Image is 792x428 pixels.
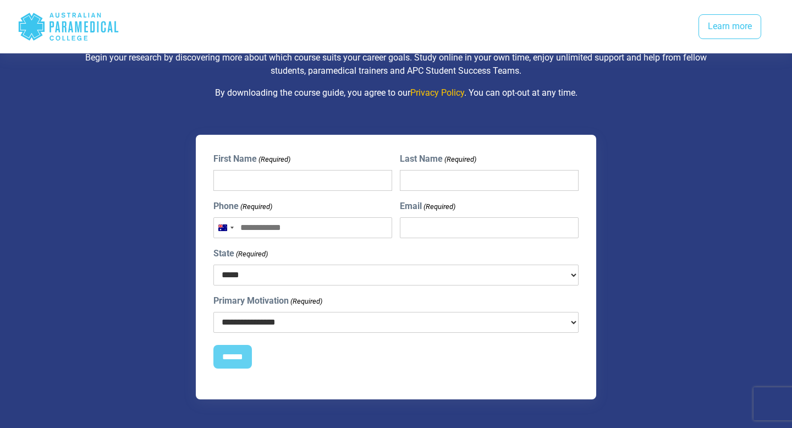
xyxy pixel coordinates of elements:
span: (Required) [422,201,455,212]
p: Begin your research by discovering more about which course suits your career goals. Study online ... [74,51,718,78]
label: Last Name [400,152,476,166]
span: (Required) [235,249,268,260]
span: (Required) [258,154,291,165]
span: (Required) [240,201,273,212]
label: State [213,247,268,260]
label: Email [400,200,455,213]
p: By downloading the course guide, you agree to our . You can opt-out at any time. [74,86,718,100]
span: (Required) [443,154,476,165]
div: Australian Paramedical College [18,9,119,45]
label: Primary Motivation [213,294,322,308]
button: Selected country [214,218,237,238]
span: (Required) [290,296,323,307]
a: Learn more [698,14,761,40]
label: First Name [213,152,290,166]
label: Phone [213,200,272,213]
a: Privacy Policy [410,87,464,98]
